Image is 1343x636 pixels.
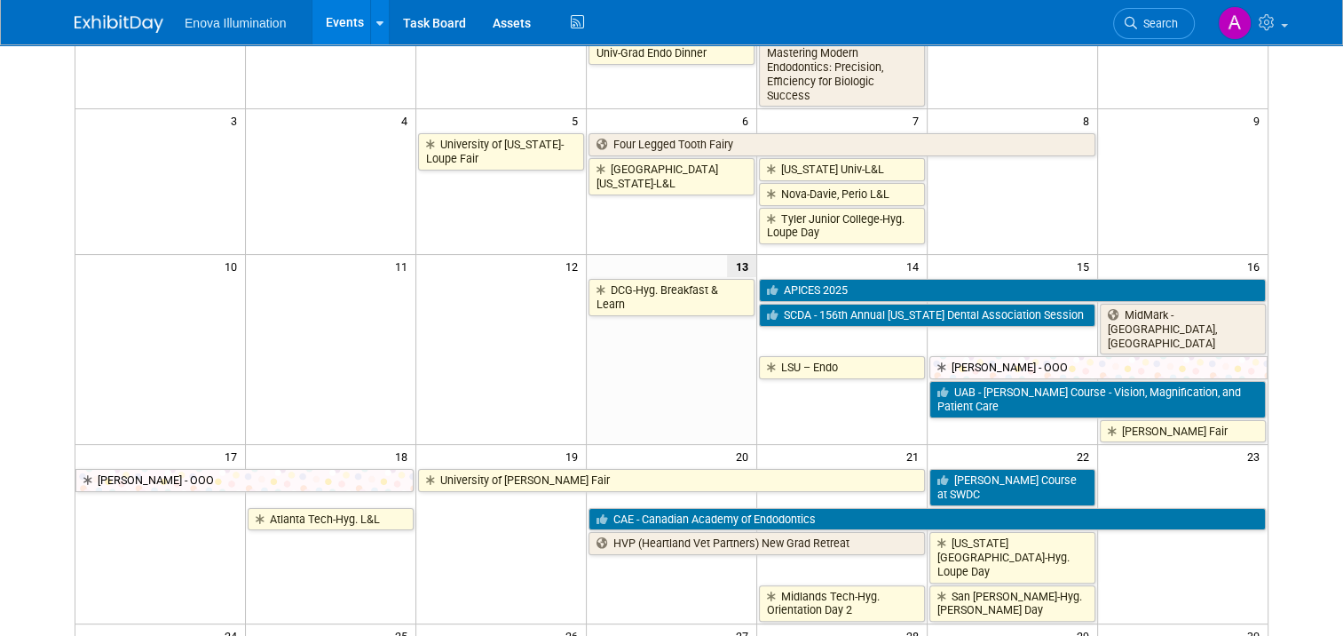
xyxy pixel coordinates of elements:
span: 8 [1081,109,1097,131]
a: [PERSON_NAME] - OOO [75,469,414,492]
span: Search [1137,17,1178,30]
a: [US_STATE][GEOGRAPHIC_DATA]-Hyg. Loupe Day [929,532,1095,583]
span: 14 [905,255,927,277]
img: ExhibitDay [75,15,163,33]
span: 11 [393,255,415,277]
a: Four Legged Tooth Fairy [589,133,1095,156]
a: [US_STATE] Univ-L&L [759,158,925,181]
a: HVP (Heartland Vet Partners) New Grad Retreat [589,532,925,555]
span: 15 [1075,255,1097,277]
span: 13 [727,255,756,277]
a: CAE - Canadian Academy of Endodontics [589,508,1266,531]
a: MidMark - [GEOGRAPHIC_DATA], [GEOGRAPHIC_DATA] [1100,304,1266,354]
a: San [PERSON_NAME]-Hyg. [PERSON_NAME] Day [929,585,1095,622]
a: [PERSON_NAME] Fair [1100,420,1266,443]
span: 3 [229,109,245,131]
span: 19 [564,445,586,467]
a: Search [1113,8,1195,39]
span: 21 [905,445,927,467]
span: 16 [1245,255,1268,277]
a: SCDA - 156th Annual [US_STATE] Dental Association Session [759,304,1095,327]
span: 6 [740,109,756,131]
a: DCG-Hyg. Breakfast & Learn [589,279,754,315]
span: 5 [570,109,586,131]
span: 20 [734,445,756,467]
span: 23 [1245,445,1268,467]
span: 4 [399,109,415,131]
a: Nova-Davie, Perio L&L [759,183,925,206]
a: University of [US_STATE]-Loupe Fair [418,133,584,170]
a: Tyler Junior College-Hyg. Loupe Day [759,208,925,244]
a: UAB - [PERSON_NAME] Course - Vision, Magnification, and Patient Care [929,381,1266,417]
span: 9 [1252,109,1268,131]
a: [GEOGRAPHIC_DATA][US_STATE]-L&L [589,158,754,195]
a: [PERSON_NAME] Course at SWDC [929,469,1095,505]
a: LSU – Endo [759,356,925,379]
span: Enova Illumination [185,16,286,30]
span: 17 [223,445,245,467]
span: 18 [393,445,415,467]
a: [PERSON_NAME] - OOO [929,356,1268,379]
span: 10 [223,255,245,277]
a: Atlanta Tech-Hyg. L&L [248,508,414,531]
a: [DEMOGRAPHIC_DATA] Univ-Grad Endo Dinner [589,28,754,65]
a: University of [PERSON_NAME] Fair [418,469,925,492]
a: APICES 2025 [759,279,1266,302]
img: Andrea Miller [1218,6,1252,40]
span: 7 [911,109,927,131]
a: [PERSON_NAME] - Mastering Modern Endodontics: Precision, Efficiency for Biologic Success [759,28,925,107]
span: 22 [1075,445,1097,467]
span: 12 [564,255,586,277]
a: Midlands Tech-Hyg. Orientation Day 2 [759,585,925,622]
